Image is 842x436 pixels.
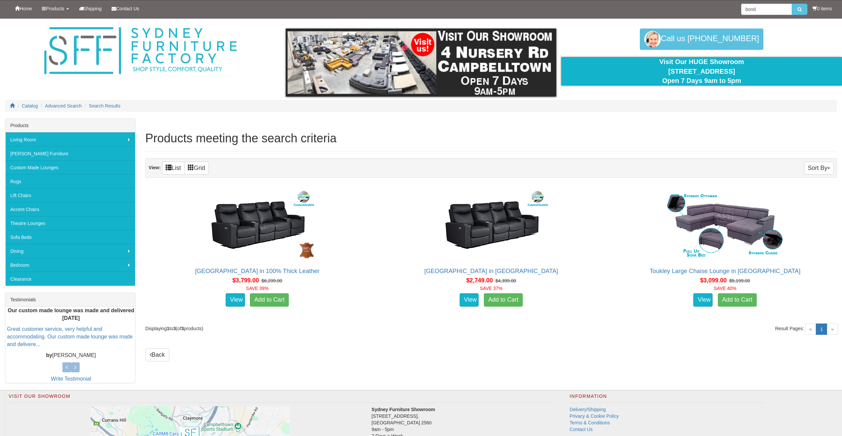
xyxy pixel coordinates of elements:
div: Displaying to (of products) [140,325,491,332]
a: Great customer service, very helpful and accommodating. Our custom made lounge was made and deliv... [7,327,133,347]
img: Bond Theatre Lounge in Fabric [431,188,551,261]
a: Contact Us [107,0,144,17]
span: « [805,324,816,335]
strong: Sydney Furniture Showroom [372,407,435,412]
a: [GEOGRAPHIC_DATA] in 100% Thick Leather [195,268,320,274]
font: SAVE 39% [246,286,268,291]
p: [PERSON_NAME] [7,352,135,359]
del: $6,299.00 [262,278,282,283]
strong: 1 [167,326,169,331]
span: $2,749.00 [466,277,493,284]
a: [GEOGRAPHIC_DATA] in [GEOGRAPHIC_DATA] [424,268,558,274]
a: [PERSON_NAME] Furniture [5,146,135,160]
a: Search Results [89,103,120,109]
a: Sofa Beds [5,230,135,244]
a: Grid [184,162,209,175]
a: View [460,293,479,307]
a: Privacy & Cookie Policy [570,413,619,419]
font: SAVE 37% [480,286,502,291]
a: Theatre Lounges [5,216,135,230]
li: 0 items [812,5,832,12]
a: Add to Cart [250,293,289,307]
a: Toukley Large Chaise Lounge in [GEOGRAPHIC_DATA] [650,268,801,274]
span: Home [20,6,32,11]
b: by [46,352,52,358]
div: Products [5,119,135,132]
img: Toukley Large Chaise Lounge in Fabric [665,188,785,261]
h1: Products meeting the search criteria [145,132,837,145]
span: Shipping [84,6,102,11]
a: Products [37,0,74,17]
button: Sort By [804,162,834,175]
img: Bond Theatre Lounge in 100% Thick Leather [197,188,317,261]
del: $4,399.00 [496,278,516,283]
span: $3,799.00 [232,277,259,284]
a: Rugs [5,174,135,188]
span: Contact Us [116,6,139,11]
strong: View: [149,165,161,170]
font: SAVE 40% [714,286,736,291]
a: View [226,293,245,307]
a: Custom Made Lounges [5,160,135,174]
a: List [162,162,185,175]
a: 1 [816,324,827,335]
a: Back [145,348,169,362]
del: $5,199.00 [729,278,750,283]
strong: 3 [173,326,176,331]
a: Add to Cart [484,293,523,307]
a: Contact Us [570,427,592,432]
a: Bedroom [5,258,135,272]
span: $3,099.00 [700,277,727,284]
a: Home [10,0,37,17]
a: Delivery/Shipping [570,407,606,412]
a: Living Room [5,132,135,146]
b: Our custom made lounge was made and delivered [DATE] [8,308,134,321]
div: Visit Our HUGE Showroom [STREET_ADDRESS] Open 7 Days 9am to 5pm [566,57,837,86]
h2: Information [570,394,763,402]
img: Sydney Furniture Factory [41,25,240,77]
a: Catalog [22,103,38,109]
span: Products [46,6,64,11]
a: Dining [5,244,135,258]
span: » [827,324,838,335]
a: Clearance [5,272,135,286]
a: Shipping [74,0,107,17]
a: Advanced Search [45,103,82,109]
strong: 3 [181,326,184,331]
a: Lift Chairs [5,188,135,202]
a: Add to Cart [718,293,757,307]
span: Result Pages: [775,325,804,332]
a: Terms & Conditions [570,420,610,425]
a: Write Testimonial [51,376,91,382]
div: Testimonials [5,293,135,307]
a: View [693,293,713,307]
input: Site search [741,4,792,15]
a: Accent Chairs [5,202,135,216]
img: showroom.gif [286,29,557,97]
h2: Visit Our Showroom [9,394,553,402]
